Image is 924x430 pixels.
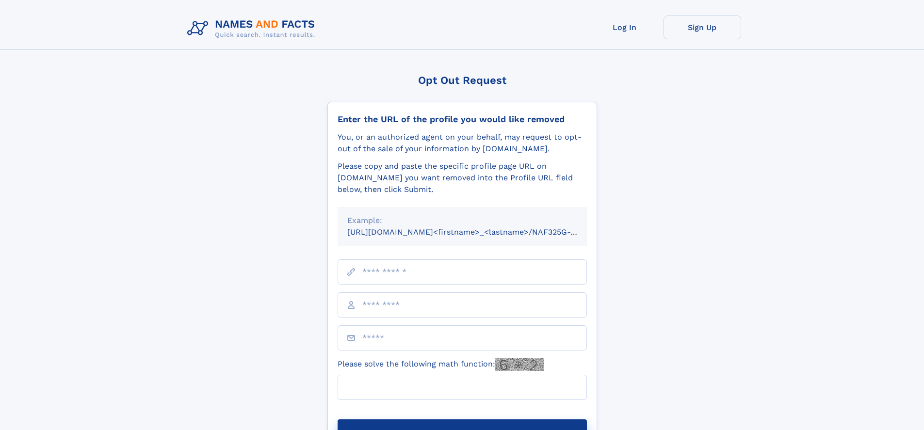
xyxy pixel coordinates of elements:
[347,215,577,226] div: Example:
[338,358,544,371] label: Please solve the following math function:
[664,16,741,39] a: Sign Up
[586,16,664,39] a: Log In
[327,74,597,86] div: Opt Out Request
[338,131,587,155] div: You, or an authorized agent on your behalf, may request to opt-out of the sale of your informatio...
[338,114,587,125] div: Enter the URL of the profile you would like removed
[183,16,323,42] img: Logo Names and Facts
[338,160,587,195] div: Please copy and paste the specific profile page URL on [DOMAIN_NAME] you want removed into the Pr...
[347,227,605,237] small: [URL][DOMAIN_NAME]<firstname>_<lastname>/NAF325G-xxxxxxxx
